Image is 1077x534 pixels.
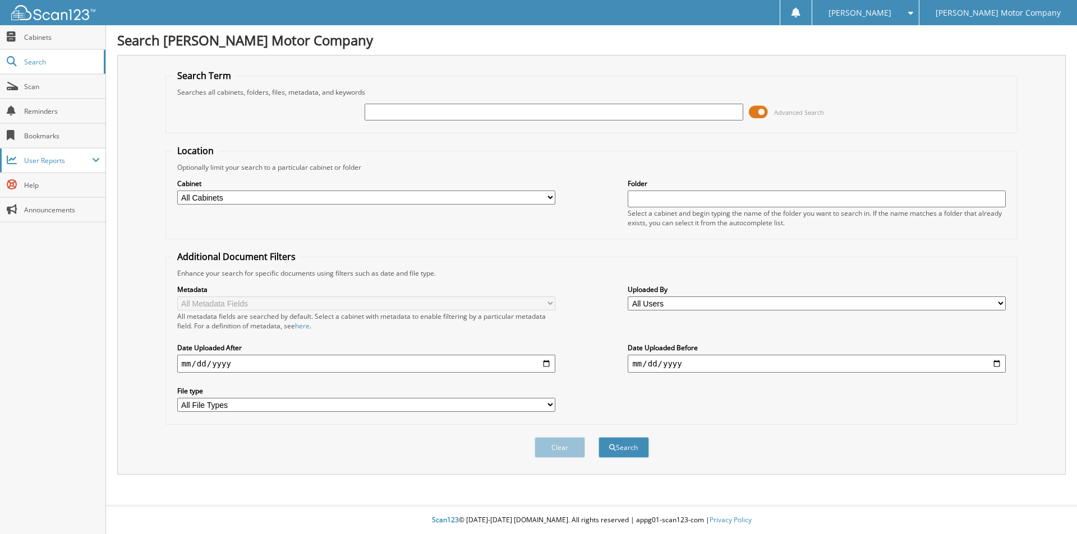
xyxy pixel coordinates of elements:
[117,31,1066,49] h1: Search [PERSON_NAME] Motor Company
[628,208,1006,227] div: Select a cabinet and begin typing the name of the folder you want to search in. If the name match...
[172,87,1012,97] div: Searches all cabinets, folders, files, metadata, and keywords
[24,205,100,215] span: Announcements
[172,69,237,82] legend: Search Term
[24,106,100,116] span: Reminders
[432,515,459,524] span: Scan123
[774,108,824,117] span: Advanced Search
[628,343,1006,352] label: Date Uploaded Before
[295,321,310,331] a: here
[599,437,649,458] button: Search
[24,180,100,190] span: Help
[177,312,555,331] div: All metadata fields are searched by default. Select a cabinet with metadata to enable filtering b...
[24,57,98,67] span: Search
[936,10,1061,16] span: [PERSON_NAME] Motor Company
[177,343,555,352] label: Date Uploaded After
[177,355,555,373] input: start
[24,32,100,42] span: Cabinets
[177,179,555,188] label: Cabinet
[628,285,1006,294] label: Uploaded By
[829,10,891,16] span: [PERSON_NAME]
[24,156,92,165] span: User Reports
[172,250,301,263] legend: Additional Document Filters
[11,5,95,20] img: scan123-logo-white.svg
[106,507,1077,534] div: © [DATE]-[DATE] [DOMAIN_NAME]. All rights reserved | appg01-scan123-com |
[172,145,219,157] legend: Location
[628,179,1006,188] label: Folder
[172,162,1012,172] div: Optionally limit your search to a particular cabinet or folder
[24,131,100,141] span: Bookmarks
[172,268,1012,278] div: Enhance your search for specific documents using filters such as date and file type.
[177,285,555,294] label: Metadata
[710,515,752,524] a: Privacy Policy
[1021,480,1077,534] iframe: Chat Widget
[24,82,100,91] span: Scan
[535,437,585,458] button: Clear
[628,355,1006,373] input: end
[177,386,555,396] label: File type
